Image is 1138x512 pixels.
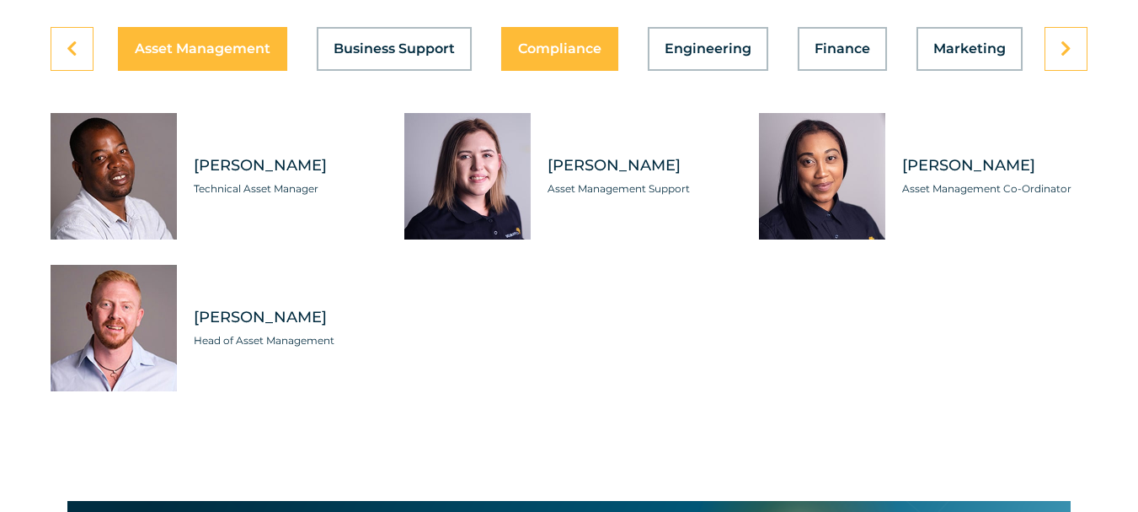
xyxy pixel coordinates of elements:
[548,181,733,197] span: Asset Management Support
[135,42,270,56] span: Asset Management
[815,42,870,56] span: Finance
[933,42,1006,56] span: Marketing
[518,42,601,56] span: Compliance
[194,307,379,328] span: [PERSON_NAME]
[194,332,379,349] span: Head of Asset Management
[194,155,379,176] span: [PERSON_NAME]
[51,27,1087,391] div: Tabs. Open items with Enter or Space, close with Escape and navigate using the Arrow keys.
[334,42,455,56] span: Business Support
[194,181,379,197] span: Technical Asset Manager
[902,155,1087,176] span: [PERSON_NAME]
[548,155,733,176] span: [PERSON_NAME]
[665,42,751,56] span: Engineering
[902,181,1087,197] span: Asset Management Co-Ordinator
